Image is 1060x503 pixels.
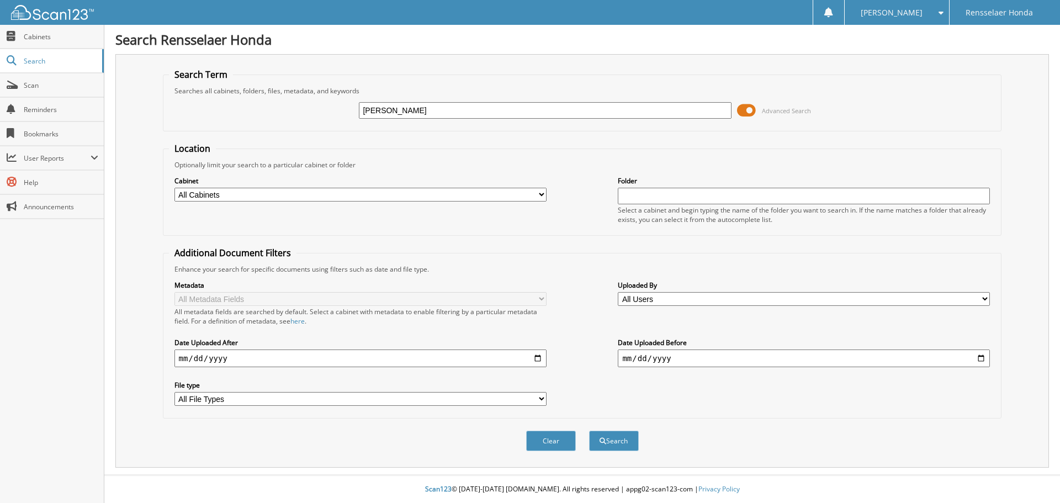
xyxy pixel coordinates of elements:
div: Searches all cabinets, folders, files, metadata, and keywords [169,86,996,96]
label: Cabinet [174,176,547,186]
span: Help [24,178,98,187]
a: here [290,316,305,326]
span: [PERSON_NAME] [861,9,923,16]
span: Advanced Search [762,107,811,115]
input: start [174,350,547,367]
span: Announcements [24,202,98,211]
label: Metadata [174,280,547,290]
a: Privacy Policy [698,484,740,494]
legend: Additional Document Filters [169,247,296,259]
button: Search [589,431,639,451]
label: Folder [618,176,990,186]
img: scan123-logo-white.svg [11,5,94,20]
span: Scan123 [425,484,452,494]
span: Reminders [24,105,98,114]
span: User Reports [24,153,91,163]
legend: Search Term [169,68,233,81]
span: Scan [24,81,98,90]
div: Optionally limit your search to a particular cabinet or folder [169,160,996,170]
label: Date Uploaded After [174,338,547,347]
button: Clear [526,431,576,451]
legend: Location [169,142,216,155]
iframe: Chat Widget [1005,450,1060,503]
input: end [618,350,990,367]
span: Rensselaer Honda [966,9,1033,16]
div: Enhance your search for specific documents using filters such as date and file type. [169,264,996,274]
div: Select a cabinet and begin typing the name of the folder you want to search in. If the name match... [618,205,990,224]
span: Search [24,56,97,66]
label: Date Uploaded Before [618,338,990,347]
label: Uploaded By [618,280,990,290]
div: © [DATE]-[DATE] [DOMAIN_NAME]. All rights reserved | appg02-scan123-com | [104,476,1060,503]
label: File type [174,380,547,390]
div: All metadata fields are searched by default. Select a cabinet with metadata to enable filtering b... [174,307,547,326]
h1: Search Rensselaer Honda [115,30,1049,49]
span: Bookmarks [24,129,98,139]
span: Cabinets [24,32,98,41]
